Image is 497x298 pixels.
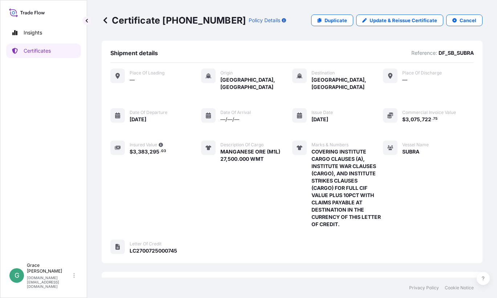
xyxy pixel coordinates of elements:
span: [GEOGRAPHIC_DATA], [GEOGRAPHIC_DATA] [311,76,383,91]
p: Insights [24,29,42,36]
span: $ [402,117,406,122]
span: Place of Loading [130,70,164,76]
span: 295 [150,149,159,154]
a: Certificates [6,44,81,58]
a: Duplicate [311,15,353,26]
span: Insured Value [130,142,157,148]
p: Cancel [460,17,476,24]
span: SUBRA [402,148,419,155]
span: 75 [433,118,437,120]
span: , [420,117,422,122]
span: 3 [133,149,136,154]
span: Date of arrival [220,110,251,115]
span: — [130,76,135,83]
span: Letter of Credit [130,241,162,247]
span: Date of departure [130,110,167,115]
span: — [402,76,407,83]
span: Issue Date [311,110,333,115]
span: $ [130,149,133,154]
span: [GEOGRAPHIC_DATA], [GEOGRAPHIC_DATA] [220,76,292,91]
p: [DOMAIN_NAME][EMAIL_ADDRESS][DOMAIN_NAME] [27,275,72,289]
span: Description of cargo [220,142,264,148]
span: Shipment details [110,49,158,57]
span: , [136,149,138,154]
span: Origin [220,70,233,76]
span: , [148,149,150,154]
span: —/—/— [220,116,239,123]
p: DF_SB_SUBRA [439,49,474,57]
span: 075 [411,117,420,122]
a: Update & Reissue Certificate [356,15,443,26]
span: , [409,117,411,122]
span: MANGANESE ORE (M1L) 27,500.000 WMT [220,148,280,163]
span: Commercial Invoice Value [402,110,456,115]
span: [DATE] [130,116,146,123]
p: Policy Details [249,17,280,24]
span: 722 [422,117,431,122]
button: Cancel [446,15,482,26]
span: COVERING INSTITUTE CARGO CLAUSES (A), INSTITUTE WAR CLAUSES (CARGO), AND INSTITUTE STRIKES CLAUSE... [311,148,383,228]
span: Place of discharge [402,70,442,76]
span: [DATE] [311,116,328,123]
span: Vessel Name [402,142,429,148]
span: . [160,150,161,152]
a: Privacy Policy [409,285,439,291]
a: Cookie Notice [445,285,474,291]
a: Insights [6,25,81,40]
span: LC2700725000745 [130,247,177,254]
span: 3 [406,117,409,122]
span: G [15,272,19,279]
span: Marks & Numbers [311,142,349,148]
p: Certificates [24,47,51,54]
span: Destination [311,70,335,76]
span: . [432,118,433,120]
p: Update & Reissue Certificate [370,17,437,24]
p: Certificate [PHONE_NUMBER] [102,15,246,26]
p: Duplicate [325,17,347,24]
p: Reference: [411,49,437,57]
span: 383 [138,149,148,154]
p: Grace [PERSON_NAME] [27,262,72,274]
span: 03 [161,150,166,152]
